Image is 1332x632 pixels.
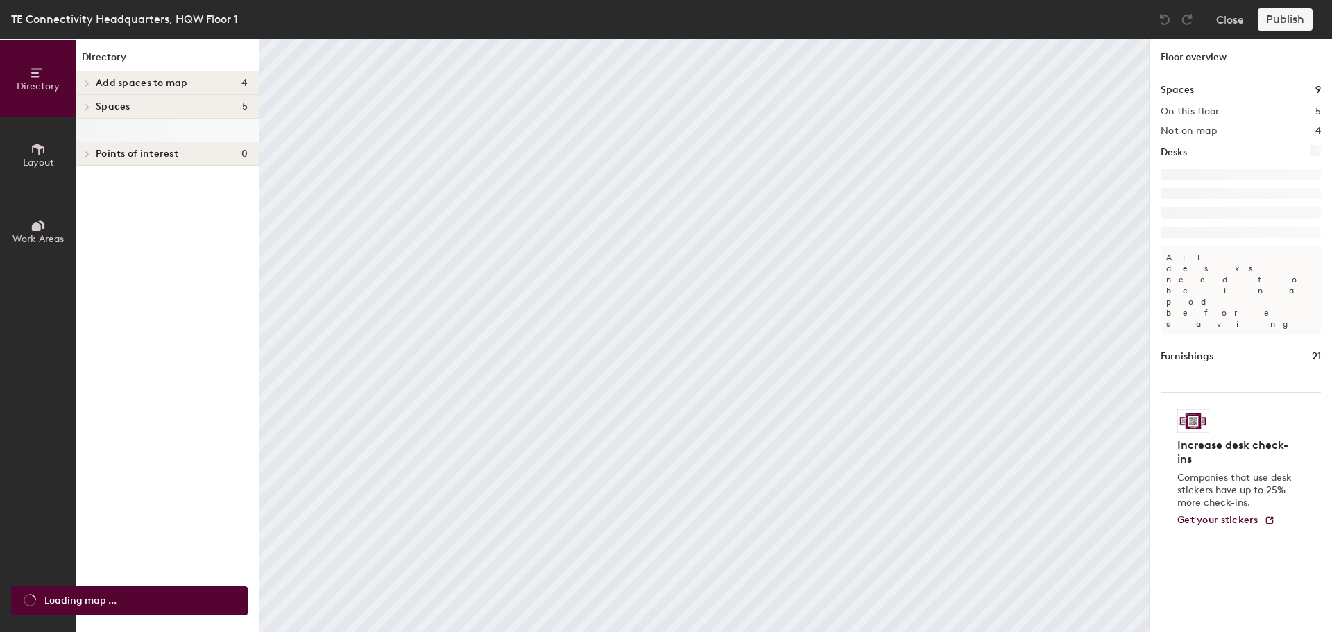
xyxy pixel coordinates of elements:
canvas: Map [259,39,1149,632]
button: Close [1216,8,1244,31]
span: 5 [242,101,248,112]
img: Redo [1180,12,1194,26]
h1: 21 [1312,349,1321,364]
h1: Desks [1161,145,1187,160]
h1: 9 [1315,83,1321,98]
span: 4 [241,78,248,89]
h2: 4 [1315,126,1321,137]
a: Get your stickers [1177,515,1275,527]
span: Loading map ... [44,593,117,608]
p: Companies that use desk stickers have up to 25% more check-ins. [1177,472,1296,509]
span: Add spaces to map [96,78,188,89]
h1: Floor overview [1150,39,1332,71]
span: Directory [17,80,60,92]
span: Work Areas [12,233,64,245]
h2: On this floor [1161,106,1220,117]
h1: Furnishings [1161,349,1213,364]
h1: Directory [76,50,259,71]
p: All desks need to be in a pod before saving [1161,246,1321,335]
h1: Spaces [1161,83,1194,98]
h4: Increase desk check-ins [1177,438,1296,466]
span: 0 [241,148,248,160]
img: Undo [1158,12,1172,26]
img: Sticker logo [1177,409,1209,433]
h2: 5 [1315,106,1321,117]
span: Layout [23,157,54,169]
span: Spaces [96,101,130,112]
div: TE Connectivity Headquarters, HQW Floor 1 [11,10,238,28]
span: Points of interest [96,148,178,160]
h2: Not on map [1161,126,1217,137]
span: Get your stickers [1177,514,1258,526]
